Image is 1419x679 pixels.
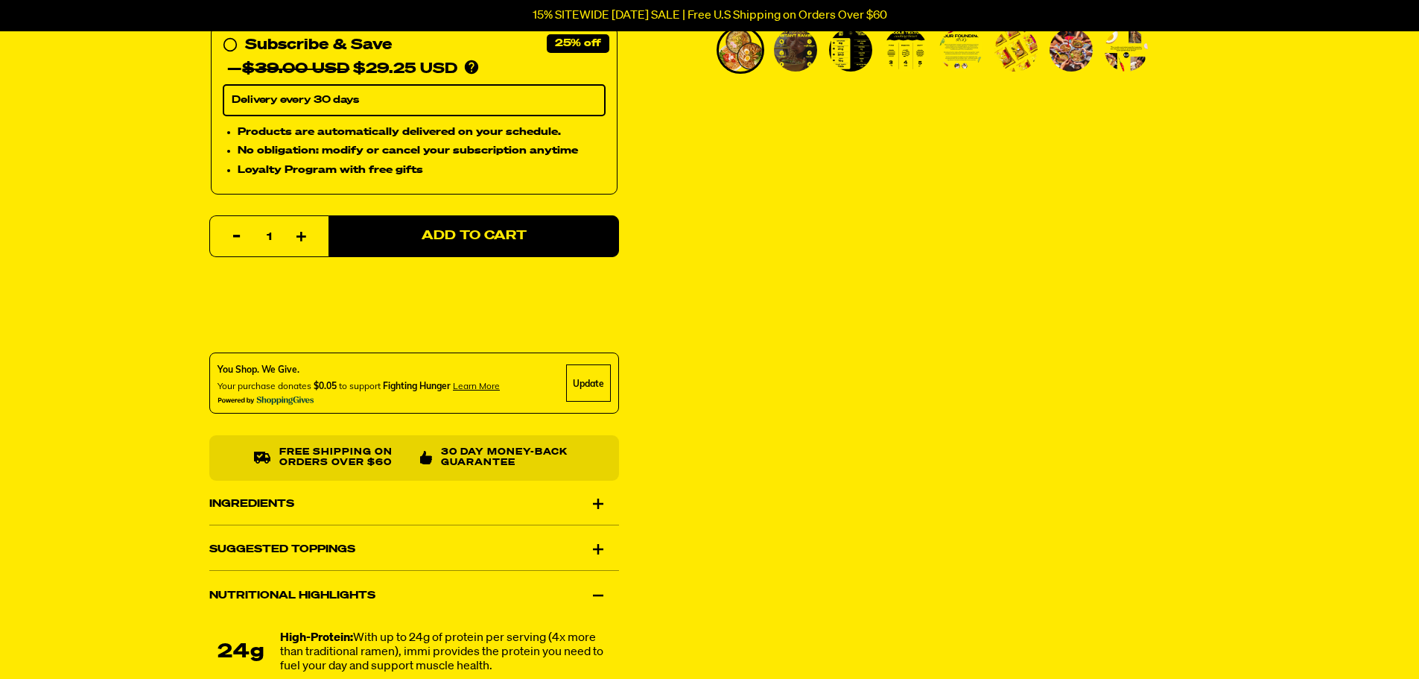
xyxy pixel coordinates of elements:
div: Suggested Toppings [209,528,619,570]
img: Variety Vol. 1 [1105,28,1148,72]
p: 30 Day Money-Back Guarantee [441,447,574,469]
li: Products are automatically delivered on your schedule. [238,124,606,140]
del: $39.00 USD [242,62,349,77]
li: Go to slide 5 [937,26,985,74]
li: Go to slide 7 [1047,26,1095,74]
div: Update Cause Button [566,364,611,402]
input: quantity [219,216,320,258]
div: Ingredients [209,483,619,525]
p: 15% SITEWIDE [DATE] SALE | Free U.S Shipping on Orders Over $60 [533,9,887,22]
img: Variety Vol. 1 [829,28,872,72]
li: No obligation: modify or cancel your subscription anytime [238,143,606,160]
img: Variety Vol. 1 [994,28,1038,72]
span: to support [339,380,381,391]
span: $0.05 [314,380,337,391]
li: Go to slide 4 [882,26,930,74]
div: 24g [209,642,273,664]
div: Nutritional Highlights [209,575,619,616]
img: Variety Vol. 1 [884,28,927,72]
li: Go to slide 2 [772,26,819,74]
select: Subscribe & Save —$39.00 USD$29.25 USD Products are automatically delivered on your schedule. No ... [223,85,606,116]
div: You Shop. We Give. [218,363,500,376]
li: Go to slide 1 [717,26,764,74]
li: Loyalty Program with free gifts [238,162,606,179]
span: Learn more about donating [453,380,500,391]
div: Subscribe & Save [245,34,392,57]
img: Variety Vol. 1 [939,28,982,72]
li: Go to slide 6 [992,26,1040,74]
img: Variety Vol. 1 [719,28,762,72]
span: Your purchase donates [218,380,311,391]
p: Free shipping on orders over $60 [279,447,407,469]
li: Go to slide 8 [1102,26,1150,74]
img: Powered By ShoppingGives [218,396,314,405]
div: With up to 24g of protein per serving (4x more than traditional ramen), immi provides the protein... [280,631,619,675]
button: Add to Cart [328,215,619,257]
div: — $29.25 USD [227,57,457,81]
img: Variety Vol. 1 [774,28,817,72]
span: Fighting Hunger [383,380,451,391]
div: PDP main carousel thumbnails [679,26,1180,74]
li: Go to slide 3 [827,26,874,74]
span: Add to Cart [421,230,526,243]
strong: High-Protein: [280,632,353,644]
img: Variety Vol. 1 [1050,28,1093,72]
